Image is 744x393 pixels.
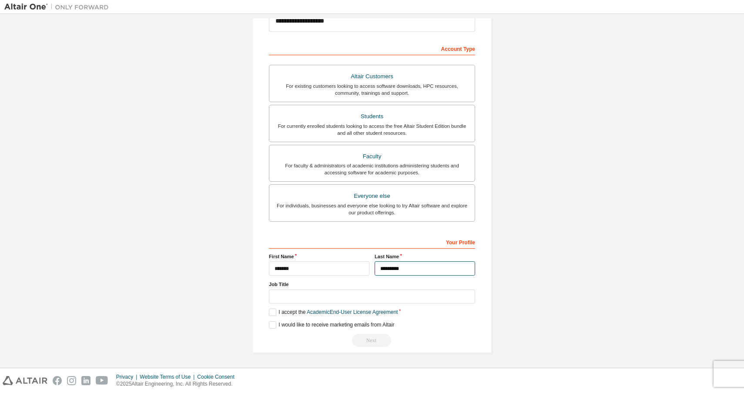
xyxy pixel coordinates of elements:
label: I accept the [269,309,398,316]
div: Website Terms of Use [140,373,197,380]
img: youtube.svg [96,376,108,385]
label: Job Title [269,281,475,288]
img: Altair One [4,3,113,11]
p: © 2025 Altair Engineering, Inc. All Rights Reserved. [116,380,240,388]
div: For currently enrolled students looking to access the free Altair Student Edition bundle and all ... [275,123,469,137]
div: Everyone else [275,190,469,202]
div: Account Type [269,41,475,55]
img: altair_logo.svg [3,376,47,385]
label: I would like to receive marketing emails from Altair [269,321,394,329]
img: facebook.svg [53,376,62,385]
div: Privacy [116,373,140,380]
div: Read and acccept EULA to continue [269,334,475,347]
img: linkedin.svg [81,376,90,385]
a: Academic End-User License Agreement [307,309,398,315]
div: For individuals, businesses and everyone else looking to try Altair software and explore our prod... [275,202,469,216]
div: Your Profile [269,235,475,249]
img: instagram.svg [67,376,76,385]
div: Cookie Consent [197,373,239,380]
div: For existing customers looking to access software downloads, HPC resources, community, trainings ... [275,83,469,97]
div: Faculty [275,150,469,163]
div: Students [275,110,469,123]
label: First Name [269,253,369,260]
div: For faculty & administrators of academic institutions administering students and accessing softwa... [275,162,469,176]
label: Last Name [375,253,475,260]
div: Altair Customers [275,70,469,83]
